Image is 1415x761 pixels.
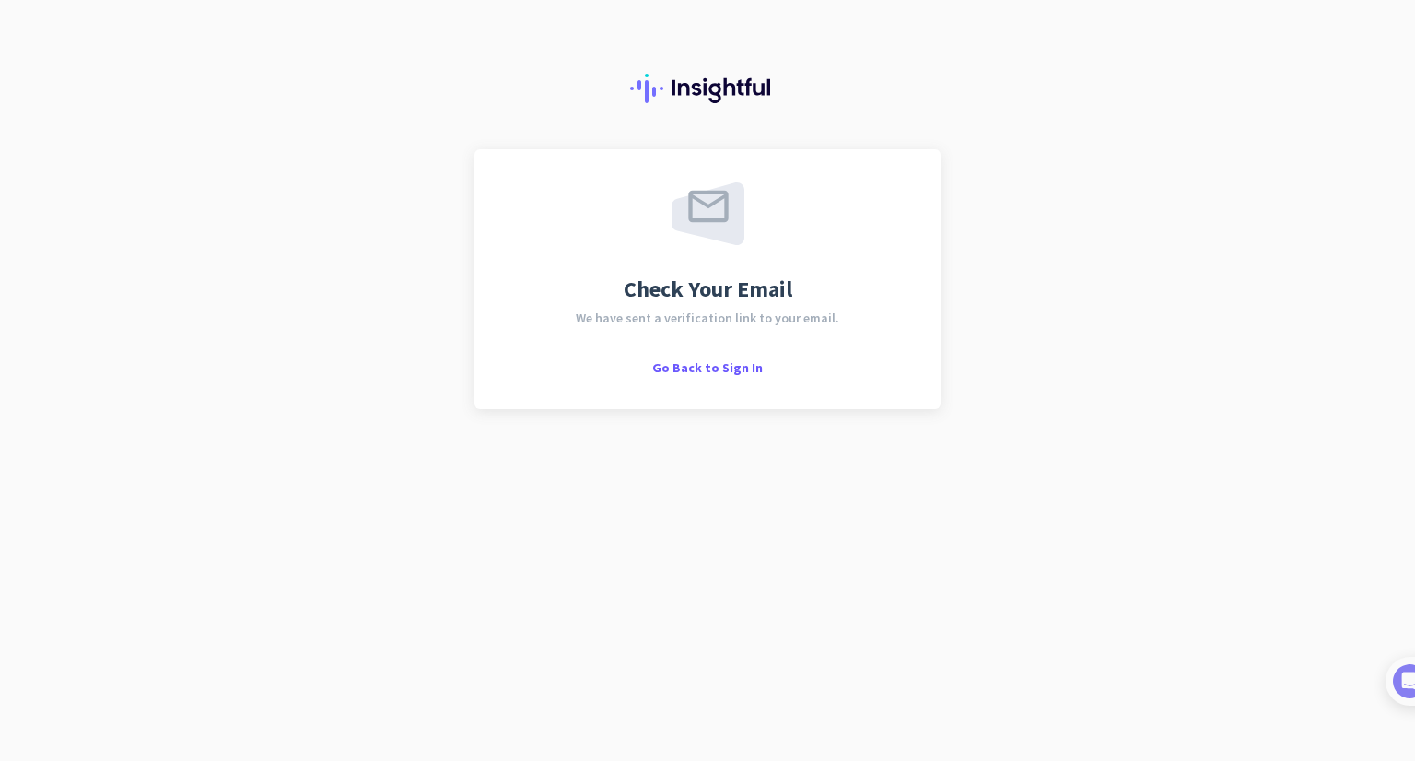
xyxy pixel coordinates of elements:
span: Go Back to Sign In [652,359,763,376]
img: email-sent [672,182,744,245]
img: Insightful [630,74,785,103]
span: We have sent a verification link to your email. [576,311,839,324]
span: Check Your Email [624,278,792,300]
